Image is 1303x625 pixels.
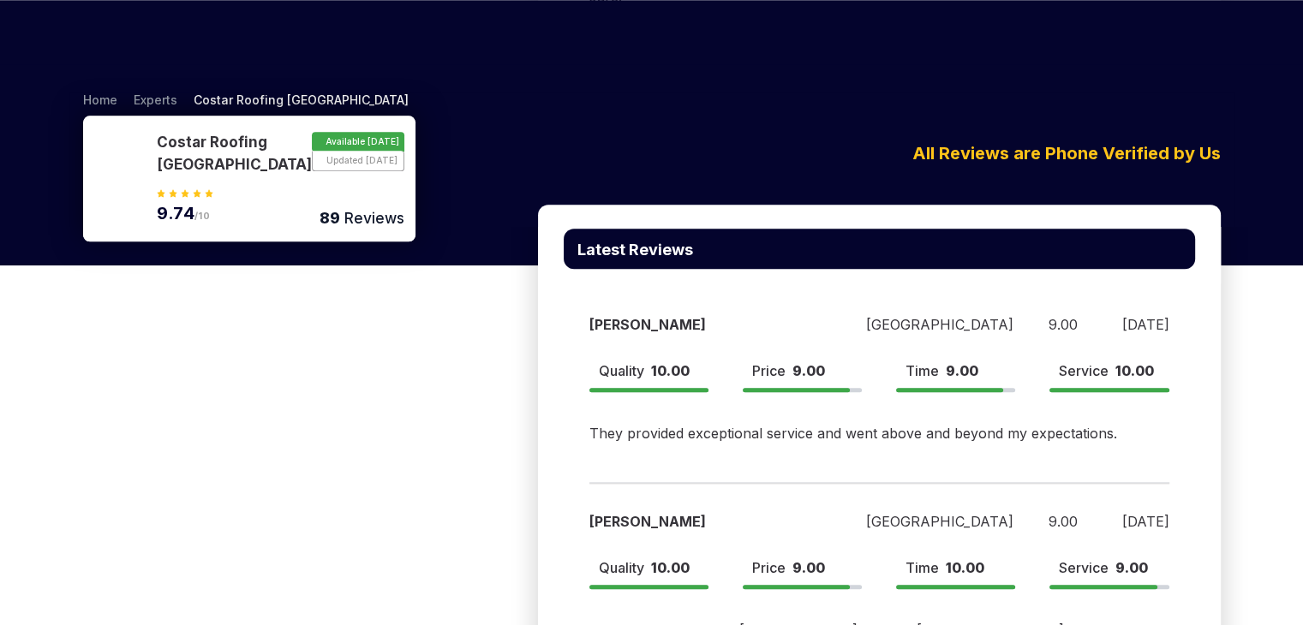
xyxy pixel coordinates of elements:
span: 10.00 [651,362,690,379]
span: 9.00 [946,362,978,379]
span: 89 [320,209,340,227]
span: Costar Roofing [GEOGRAPHIC_DATA] [194,92,409,109]
span: 9.74 [157,203,194,223]
a: Home [83,92,117,109]
span: [GEOGRAPHIC_DATA] [865,314,1013,335]
div: [PERSON_NAME] [589,511,822,532]
span: 9.00 [792,559,825,576]
span: Price [752,557,786,578]
span: /10 [194,211,210,222]
span: Price [752,360,786,381]
iframe: OpenWidget widget [967,14,1303,625]
span: Time [906,557,939,578]
span: Reviews [340,209,404,227]
span: They provided exceptional service and went above and beyond my expectations. [589,425,1117,442]
span: 10.00 [946,559,984,576]
a: Experts [134,92,177,109]
nav: Breadcrumb [83,92,409,109]
span: 10.00 [651,559,690,576]
span: Quality [599,360,644,381]
p: Costar Roofing [GEOGRAPHIC_DATA] [83,116,415,167]
span: [GEOGRAPHIC_DATA] [865,511,1013,532]
p: Latest Reviews [577,242,693,258]
div: [PERSON_NAME] [589,314,822,335]
span: Time [906,360,939,381]
span: 9.00 [792,362,825,379]
span: Quality [599,557,644,578]
div: All Reviews are Phone Verified by Us [538,140,1221,166]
